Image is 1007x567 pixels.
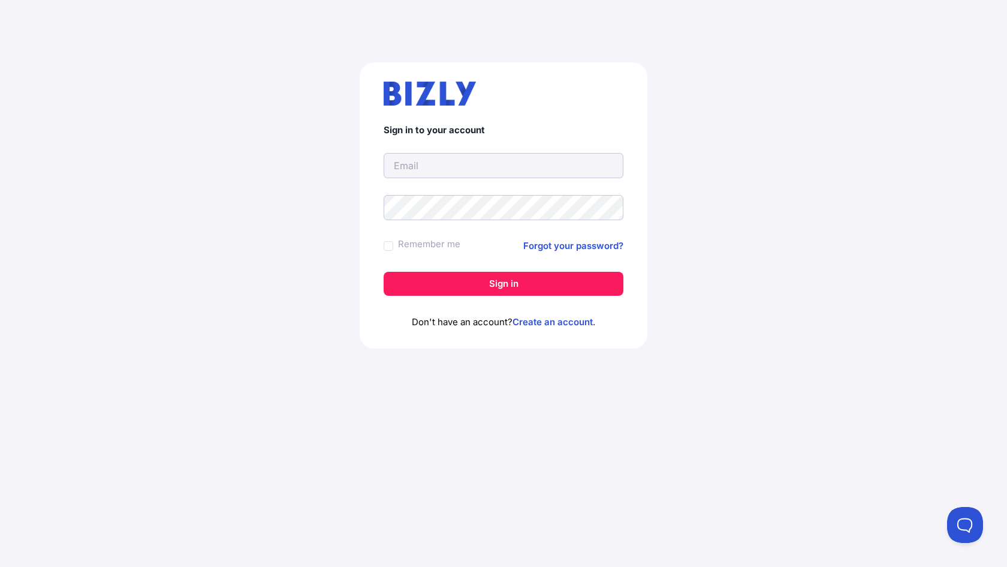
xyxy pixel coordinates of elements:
label: Remember me [398,237,460,251]
iframe: Toggle Customer Support [947,507,983,543]
a: Create an account [512,316,593,328]
h4: Sign in to your account [384,125,623,136]
a: Forgot your password? [523,239,623,253]
p: Don't have an account? . [384,315,623,329]
input: Email [384,153,623,178]
button: Sign in [384,272,623,296]
img: bizly_logo.svg [384,82,476,106]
